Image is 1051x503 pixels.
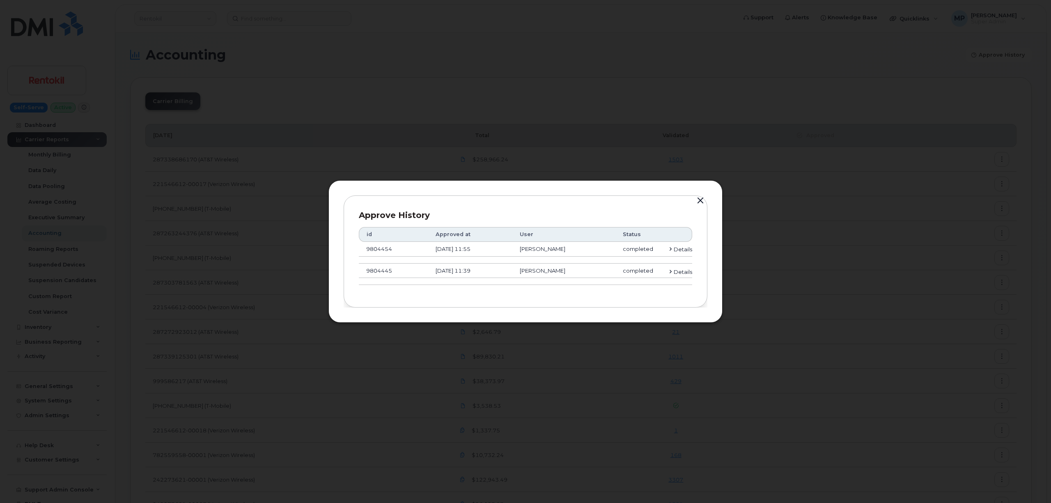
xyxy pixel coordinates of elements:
[615,227,692,242] th: Status
[359,227,428,242] th: id
[674,268,692,276] span: Details
[359,211,692,220] h3: Approve History
[428,227,513,242] th: Approved at
[512,242,615,257] td: [PERSON_NAME]
[667,268,692,276] summary: Details
[359,264,428,278] td: 9804445
[674,246,692,253] span: Details
[615,242,692,257] td: completed
[615,264,692,278] td: completed
[667,246,692,253] summary: Details
[512,264,615,278] td: [PERSON_NAME]
[359,242,428,257] td: 9804454
[428,264,513,278] td: [DATE] 11:39
[1015,467,1045,497] iframe: Messenger Launcher
[428,242,513,257] td: [DATE] 11:55
[512,227,615,242] th: User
